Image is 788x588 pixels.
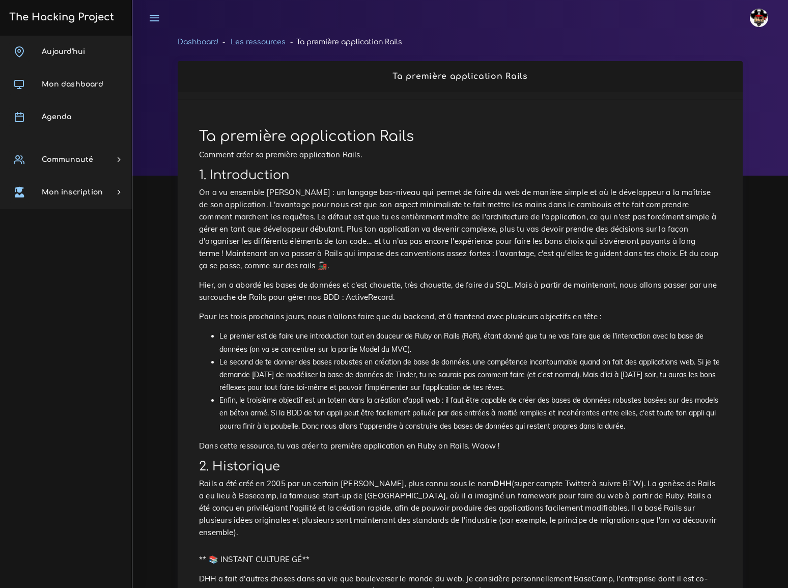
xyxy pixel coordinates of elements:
[199,149,721,161] p: Comment créer sa première application Rails.
[219,330,721,355] li: Le premier est de faire une introduction tout en douceur de Ruby on Rails (RoR), étant donné que ...
[199,279,721,303] p: Hier, on a abordé les bases de données et c'est chouette, très chouette, de faire du SQL. Mais à ...
[199,440,721,452] p: Dans cette ressource, tu vas créer ta première application en Ruby on Rails. Waow !
[493,479,512,488] strong: DHH
[42,48,85,55] span: Aujourd'hui
[42,113,71,121] span: Agenda
[42,188,103,196] span: Mon inscription
[199,168,721,183] h2: 1. Introduction
[199,478,721,539] p: Rails a été créé en 2005 par un certain [PERSON_NAME], plus connu sous le nom (super compte Twitt...
[199,311,721,323] p: Pour les trois prochains jours, nous n'allons faire que du backend, et 0 frontend avec plusieurs ...
[178,38,218,46] a: Dashboard
[199,459,721,474] h2: 2. Historique
[199,186,721,272] p: On a vu ensemble [PERSON_NAME] : un langage bas-niveau qui permet de faire du web de manière simp...
[231,38,286,46] a: Les ressources
[219,356,721,395] li: Le second de te donner des bases robustes en création de base de données, une compétence incontou...
[219,394,721,433] li: Enfin, le troisième objectif est un totem dans la création d'appli web : il faut être capable de ...
[42,156,93,163] span: Communauté
[199,128,721,146] h1: Ta première application Rails
[750,9,768,27] img: avatar
[286,36,402,48] li: Ta première application Rails
[199,553,721,566] p: ** 📚 INSTANT CULTURE GÉ**
[6,12,114,23] h3: The Hacking Project
[42,80,103,88] span: Mon dashboard
[188,72,732,81] h2: Ta première application Rails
